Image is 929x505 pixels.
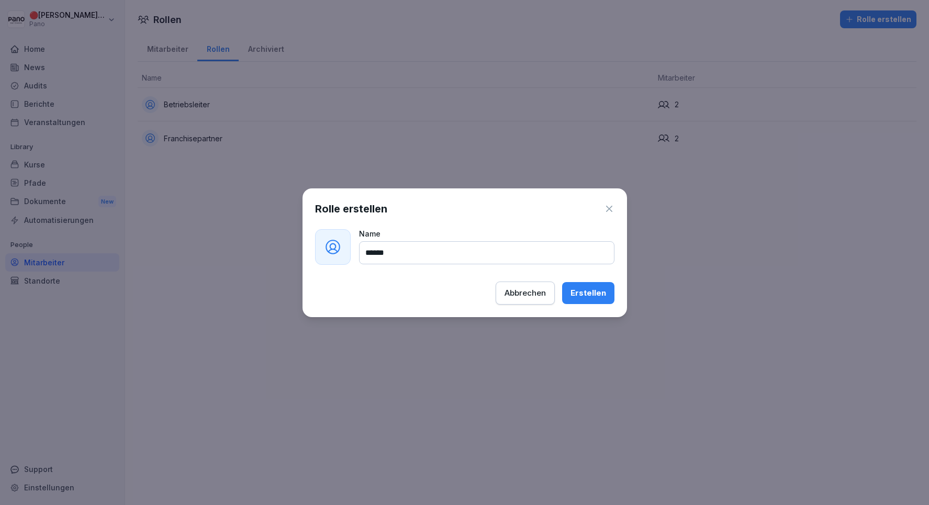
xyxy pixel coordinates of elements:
span: Name [359,229,380,238]
button: Abbrechen [496,282,555,305]
button: Erstellen [562,282,614,304]
h1: Rolle erstellen [315,201,387,217]
div: Erstellen [570,287,606,299]
div: Abbrechen [505,287,546,299]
